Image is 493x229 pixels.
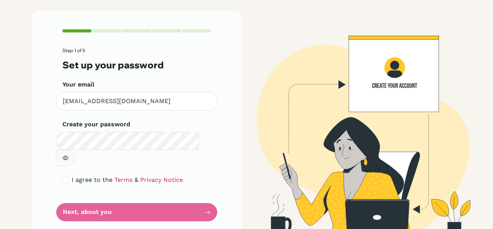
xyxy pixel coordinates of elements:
a: Terms [114,176,132,183]
span: I agree to the [72,176,112,183]
span: & [134,176,138,183]
span: Step 1 of 5 [62,47,85,53]
label: Create your password [62,120,130,129]
h3: Set up your password [62,59,211,71]
label: Your email [62,80,94,89]
input: Insert your email* [56,92,217,110]
a: Privacy Notice [140,176,183,183]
